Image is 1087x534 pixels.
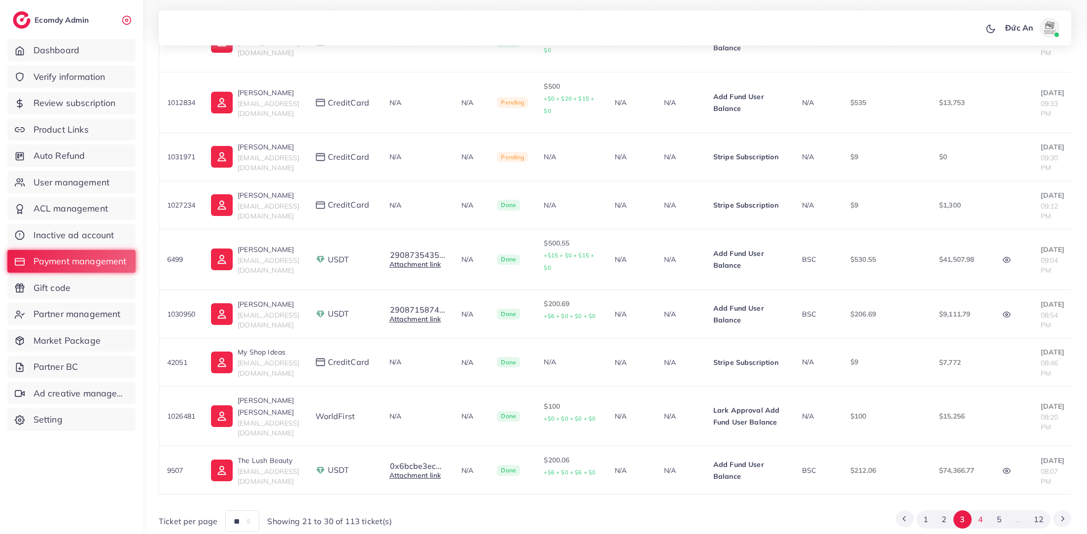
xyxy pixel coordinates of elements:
div: N/A [544,357,598,367]
div: WorldFirst [316,411,374,422]
a: Attachment link [389,260,441,269]
span: N/A [389,98,401,107]
span: 09:33 PM [1041,99,1058,118]
span: Gift code [34,282,70,294]
p: Add Fund User Balance [713,302,786,326]
span: 08:20 PM [1041,413,1058,431]
p: $15,256 [939,410,975,422]
button: Go to previous page [896,510,914,527]
p: 1012834 [167,97,195,108]
p: N/A [615,410,648,422]
a: User management [7,171,136,194]
span: 09:30 PM [1041,153,1058,172]
span: [EMAIL_ADDRESS][DOMAIN_NAME] [238,153,299,172]
span: Product Links [34,123,89,136]
p: N/A [461,464,482,476]
span: 08:54 PM [1041,311,1058,329]
p: N/A [461,151,482,163]
span: Dashboard [34,44,79,57]
img: ic-user-info.36bf1079.svg [211,146,233,168]
span: [EMAIL_ADDRESS][DOMAIN_NAME] [238,311,299,329]
p: Stripe Subscription [713,199,786,211]
img: logo [13,11,31,29]
p: My Shop Ideas [238,346,299,358]
span: N/A [389,201,401,210]
span: Inactive ad account [34,229,114,242]
p: N/A [664,199,698,211]
a: Setting [7,408,136,431]
img: avatar [1040,18,1059,37]
p: 1031971 [167,151,195,163]
p: $13,753 [939,97,975,108]
a: Attachment link [389,315,441,323]
a: Partner management [7,303,136,325]
span: N/A [802,152,814,161]
img: ic-user-info.36bf1079.svg [211,92,233,113]
a: Review subscription [7,92,136,114]
button: 2908715874... [389,305,446,314]
p: $212.06 [850,464,923,476]
button: Go to next page [1053,510,1071,527]
span: creditCard [328,356,370,368]
p: [PERSON_NAME] [238,87,299,99]
p: $100 [850,410,923,422]
span: Done [497,200,520,211]
p: $535 [850,97,923,108]
span: USDT [328,308,350,320]
p: N/A [615,464,648,476]
span: 09:12 PM [1041,202,1058,220]
div: BSC [802,309,835,319]
span: [EMAIL_ADDRESS][DOMAIN_NAME] [238,202,299,220]
button: 0x6bcbe3ec... [389,462,442,470]
p: 1026481 [167,410,195,422]
small: +$6 + $0 + $0 + $0 [544,313,596,320]
p: N/A [664,410,698,422]
a: ACL management [7,197,136,220]
span: 08:07 PM [1041,467,1058,486]
p: N/A [664,97,698,108]
span: Done [497,465,520,476]
p: N/A [664,253,698,265]
span: creditCard [328,151,370,163]
ul: Pagination [896,510,1071,529]
span: creditCard [328,199,370,211]
div: BSC [802,254,835,264]
img: ic-user-info.36bf1079.svg [211,460,233,481]
p: N/A [461,356,482,368]
span: Ticket per page [159,516,217,527]
img: payment [316,358,325,366]
span: [EMAIL_ADDRESS][DOMAIN_NAME] [238,419,299,437]
button: Go to page 2 [935,510,953,529]
span: ACL management [34,202,108,215]
span: USDT [328,464,350,476]
p: $200.06 [544,454,598,478]
span: Done [497,357,520,368]
div: N/A [544,152,598,162]
span: $9 [850,201,858,210]
a: Ad creative management [7,382,136,405]
p: N/A [615,151,648,163]
small: +$0 + $20 + $15 + $0 [544,95,594,114]
span: creditCard [328,97,370,108]
p: $9,111.79 [939,308,975,320]
span: Payment management [34,255,127,268]
a: Payment management [7,250,136,273]
p: N/A [461,410,482,422]
div: N/A [544,200,598,210]
span: [EMAIL_ADDRESS][DOMAIN_NAME] [238,99,299,118]
span: N/A [802,201,814,210]
a: Product Links [7,118,136,141]
p: [DATE] [1041,189,1068,201]
p: [DATE] [1041,455,1068,466]
p: [DATE] [1041,141,1068,153]
button: Go to page 4 [972,510,990,529]
p: 1030950 [167,308,195,320]
img: ic-user-info.36bf1079.svg [211,194,233,216]
p: $200.69 [544,298,598,322]
span: N/A [802,357,814,366]
p: $500 [544,80,598,117]
p: N/A [461,253,482,265]
a: Gift code [7,277,136,299]
p: Stripe Subscription [713,151,786,163]
img: ic-user-info.36bf1079.svg [211,249,233,270]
